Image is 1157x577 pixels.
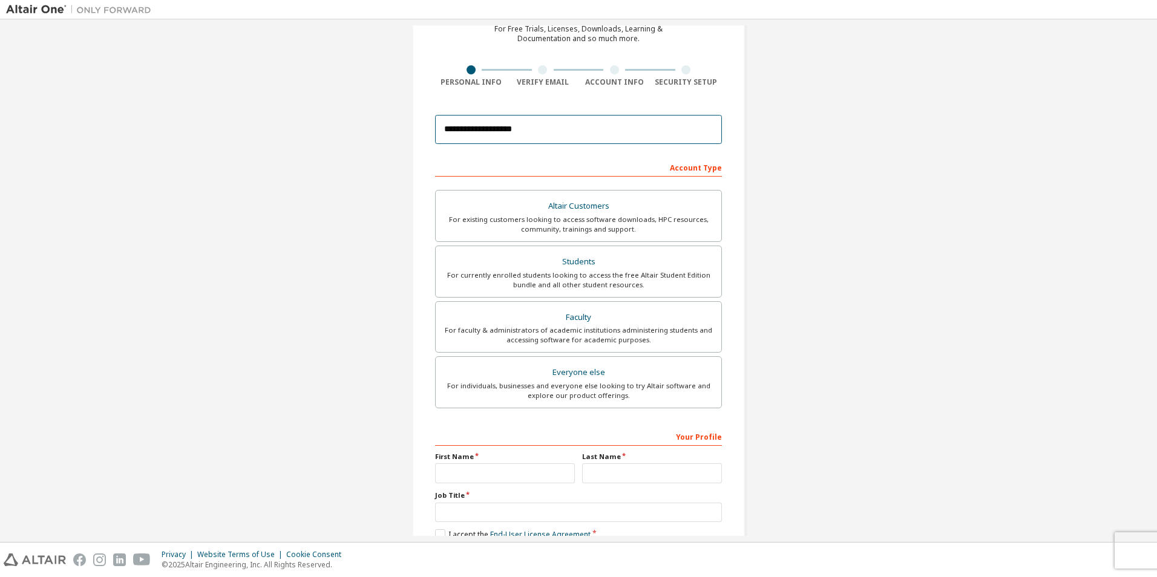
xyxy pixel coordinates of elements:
[494,24,663,44] div: For Free Trials, Licenses, Downloads, Learning & Documentation and so much more.
[435,426,722,446] div: Your Profile
[435,452,575,461] label: First Name
[578,77,651,87] div: Account Info
[113,553,126,566] img: linkedin.svg
[443,215,714,234] div: For existing customers looking to access software downloads, HPC resources, community, trainings ...
[443,325,714,345] div: For faculty & administrators of academic institutions administering students and accessing softwa...
[73,553,86,566] img: facebook.svg
[443,364,714,381] div: Everyone else
[443,381,714,400] div: For individuals, businesses and everyone else looking to try Altair software and explore our prod...
[435,529,591,540] label: I accept the
[435,157,722,177] div: Account Type
[582,452,722,461] label: Last Name
[443,309,714,326] div: Faculty
[162,559,349,570] p: © 2025 Altair Engineering, Inc. All Rights Reserved.
[490,529,591,540] a: End-User License Agreement
[507,77,579,87] div: Verify Email
[443,253,714,270] div: Students
[286,550,349,559] div: Cookie Consent
[443,198,714,215] div: Altair Customers
[197,550,286,559] div: Website Terms of Use
[93,553,106,566] img: instagram.svg
[435,77,507,87] div: Personal Info
[6,4,157,16] img: Altair One
[435,491,722,500] label: Job Title
[133,553,151,566] img: youtube.svg
[162,550,197,559] div: Privacy
[443,270,714,290] div: For currently enrolled students looking to access the free Altair Student Edition bundle and all ...
[651,77,723,87] div: Security Setup
[4,553,66,566] img: altair_logo.svg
